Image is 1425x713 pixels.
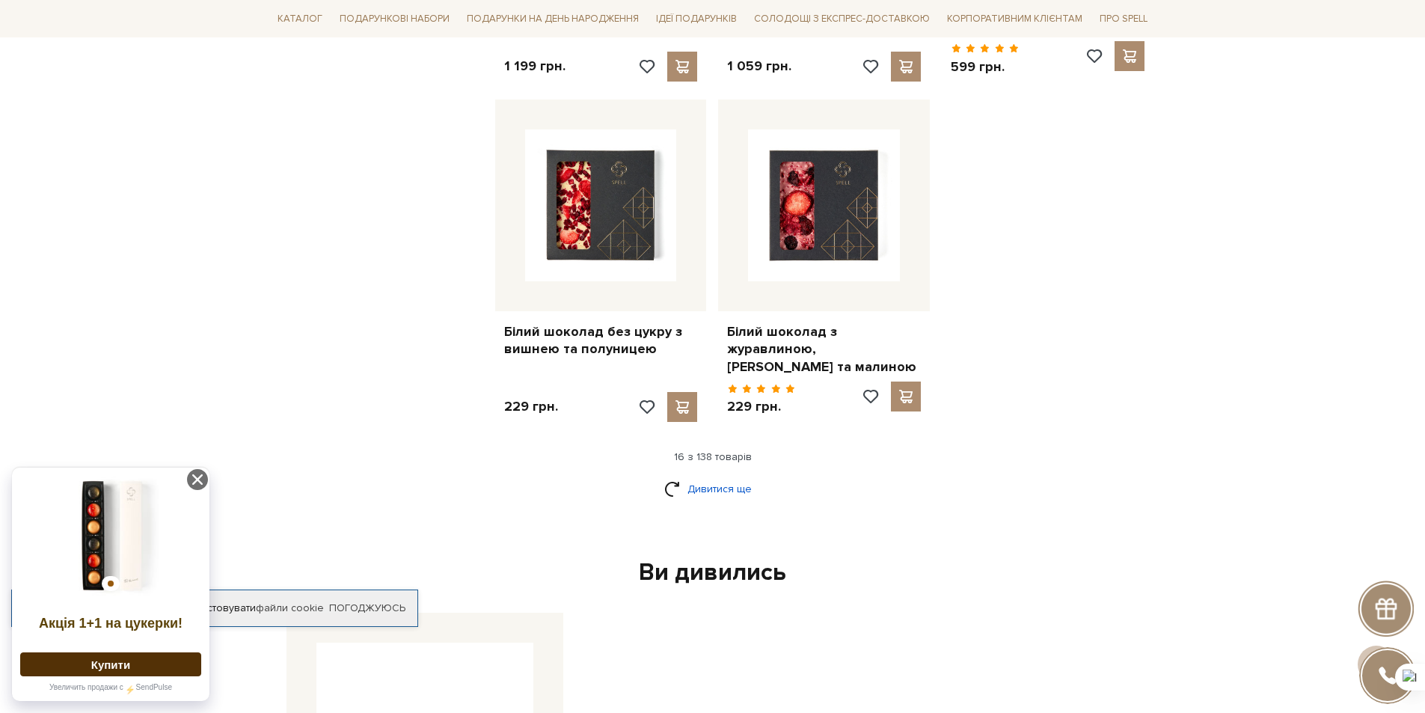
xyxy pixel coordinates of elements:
[748,6,936,31] a: Солодощі з експрес-доставкою
[461,7,645,31] span: Подарунки на День народження
[941,6,1088,31] a: Корпоративним клієнтам
[1094,7,1153,31] span: Про Spell
[727,323,921,376] a: Білий шоколад з журавлиною, [PERSON_NAME] та малиною
[266,450,1160,464] div: 16 з 138 товарів
[329,602,405,615] a: Погоджуюсь
[664,476,761,502] a: Дивитися ще
[504,323,698,358] a: Білий шоколад без цукру з вишнею та полуницею
[727,398,795,415] p: 229 грн.
[727,58,791,75] p: 1 059 грн.
[504,398,558,415] p: 229 грн.
[650,7,743,31] span: Ідеї подарунків
[12,602,417,615] div: Я дозволяю [DOMAIN_NAME] використовувати
[951,58,1019,76] p: 599 грн.
[281,557,1145,589] div: Ви дивились
[272,7,328,31] span: Каталог
[256,602,324,614] a: файли cookie
[504,58,566,75] p: 1 199 грн.
[334,7,456,31] span: Подарункові набори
